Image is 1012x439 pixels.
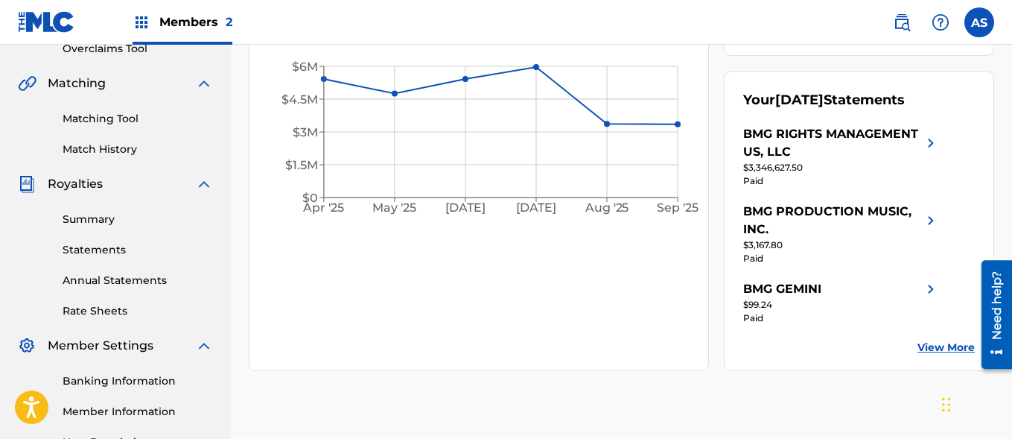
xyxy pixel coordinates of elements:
[18,175,36,193] img: Royalties
[195,175,213,193] img: expand
[942,382,951,427] div: Drag
[743,125,940,188] a: BMG RIGHTS MANAGEMENT US, LLCright chevron icon$3,346,627.50Paid
[743,203,940,265] a: BMG PRODUCTION MUSIC, INC.right chevron icon$3,167.80Paid
[373,201,417,215] tspan: May '25
[63,404,213,420] a: Member Information
[743,125,922,161] div: BMG RIGHTS MANAGEMENT US, LLC
[48,175,103,193] span: Royalties
[445,201,486,215] tspan: [DATE]
[63,373,213,389] a: Banking Information
[195,337,213,355] img: expand
[195,75,213,92] img: expand
[63,142,213,157] a: Match History
[743,174,940,188] div: Paid
[970,255,1012,375] iframe: Resource Center
[285,158,318,172] tspan: $1.5M
[302,191,318,205] tspan: $0
[63,273,213,288] a: Annual Statements
[63,111,213,127] a: Matching Tool
[18,11,75,33] img: MLC Logo
[303,201,345,215] tspan: Apr '25
[292,60,318,74] tspan: $6M
[743,280,940,325] a: BMG GEMINIright chevron icon$99.24Paid
[63,303,213,319] a: Rate Sheets
[658,201,699,215] tspan: Sep '25
[917,340,975,356] a: View More
[743,161,940,174] div: $3,346,627.50
[18,75,36,92] img: Matching
[743,252,940,265] div: Paid
[63,212,213,227] a: Summary
[48,337,153,355] span: Member Settings
[18,337,36,355] img: Member Settings
[893,13,911,31] img: search
[887,7,917,37] a: Public Search
[133,13,150,31] img: Top Rightsholders
[293,125,318,139] tspan: $3M
[281,92,318,107] tspan: $4.5M
[743,312,940,325] div: Paid
[922,125,940,161] img: right chevron icon
[585,201,629,215] tspan: Aug '25
[517,201,557,215] tspan: [DATE]
[775,92,824,108] span: [DATE]
[63,242,213,258] a: Statements
[48,75,106,92] span: Matching
[743,280,821,298] div: BMG GEMINI
[743,203,922,239] div: BMG PRODUCTION MUSIC, INC.
[964,7,994,37] div: User Menu
[938,367,1012,439] iframe: Chat Widget
[743,298,940,312] div: $99.24
[922,203,940,239] img: right chevron icon
[932,13,949,31] img: help
[926,7,955,37] div: Help
[63,41,213,57] a: Overclaims Tool
[226,15,232,29] span: 2
[743,239,940,252] div: $3,167.80
[922,280,940,298] img: right chevron icon
[159,13,232,31] span: Members
[743,90,905,110] div: Your Statements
